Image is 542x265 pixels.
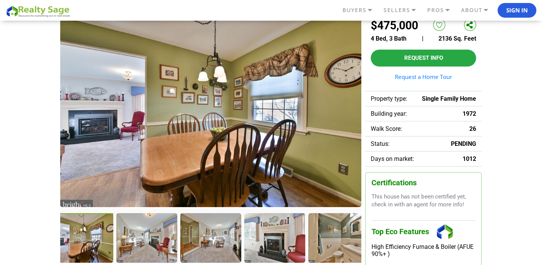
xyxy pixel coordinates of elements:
[469,125,476,132] span: 26
[463,110,476,117] span: 1972
[463,155,476,162] span: 1012
[451,140,476,147] span: PENDING
[371,193,475,209] p: This house has not been certified yet, check in with an agent for more info!
[438,35,476,42] span: 2136 Sq. Feet
[498,3,536,18] button: Sign In
[6,5,73,18] img: REALTY SAGE
[371,110,407,117] span: Building year:
[422,95,476,102] span: Single Family Home
[371,19,418,32] h2: $475,000
[459,4,498,17] a: ABOUT
[371,35,406,42] span: 4 Bed, 3 Bath
[371,179,475,187] h3: Certifications
[382,4,425,17] a: SELLERS
[371,125,402,132] span: Walk Score:
[422,35,423,42] span: |
[425,4,459,17] a: PROS
[371,220,475,243] h3: Top Eco Features
[371,50,476,67] button: Request Info
[371,140,390,147] span: Status:
[341,4,382,17] a: BUYERS
[371,243,475,257] div: High Efficiency Furnace & Boiler (AFUE 90%+ )
[371,155,414,162] span: Days on market:
[371,95,407,102] span: Property type:
[371,74,476,80] a: Request a Home Tour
